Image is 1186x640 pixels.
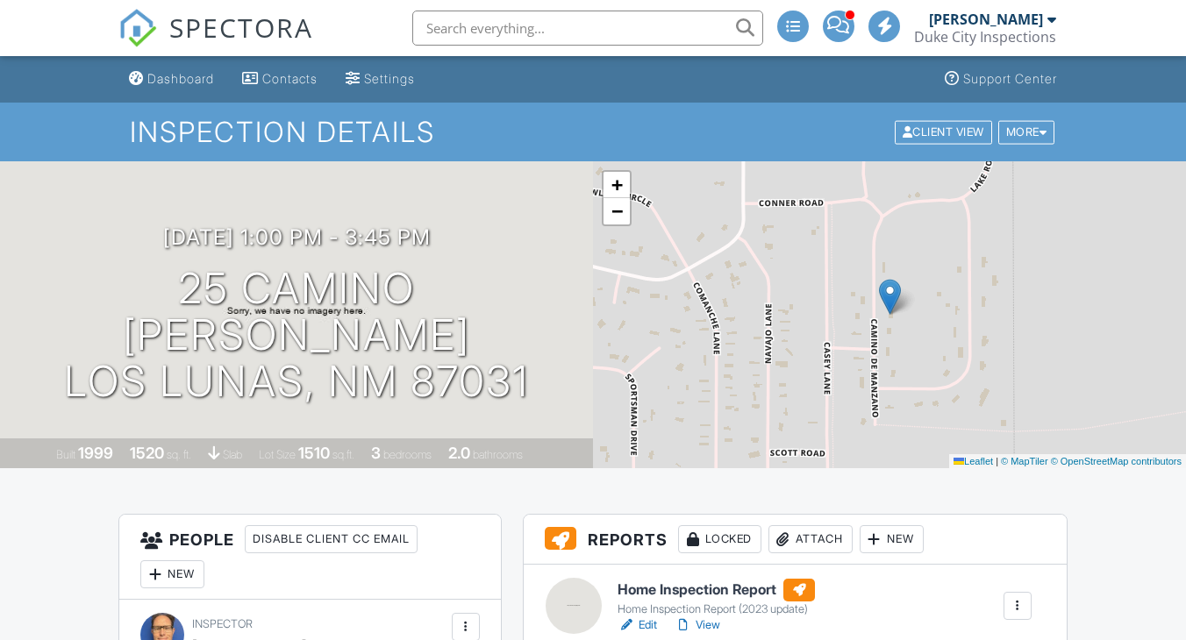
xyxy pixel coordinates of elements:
[618,579,815,601] h6: Home Inspection Report
[259,448,296,461] span: Lot Size
[675,616,720,634] a: View
[929,11,1043,28] div: [PERSON_NAME]
[192,617,253,630] span: Inspector
[895,120,992,144] div: Client View
[954,456,993,466] a: Leaflet
[448,444,470,462] div: 2.0
[938,63,1064,96] a: Support Center
[371,444,381,462] div: 3
[604,198,630,224] a: Zoom out
[119,515,501,600] h3: People
[860,525,924,553] div: New
[879,279,901,315] img: Marker
[163,225,431,249] h3: [DATE] 1:00 pm - 3:45 pm
[235,63,325,96] a: Contacts
[383,448,432,461] span: bedrooms
[223,448,242,461] span: slab
[130,117,1056,147] h1: Inspection Details
[618,616,657,634] a: Edit
[140,560,204,588] div: New
[963,71,1057,86] div: Support Center
[332,448,354,461] span: sq.ft.
[996,456,998,466] span: |
[604,172,630,198] a: Zoom in
[78,444,113,462] div: 1999
[678,525,761,553] div: Locked
[618,602,815,616] div: Home Inspection Report (2023 update)
[118,24,313,60] a: SPECTORA
[914,28,1056,46] div: Duke City Inspections
[473,448,523,461] span: bathrooms
[364,71,415,86] div: Settings
[611,174,623,196] span: +
[245,525,418,553] div: Disable Client CC Email
[524,515,1067,565] h3: Reports
[262,71,318,86] div: Contacts
[412,11,763,46] input: Search everything...
[611,200,623,222] span: −
[768,525,853,553] div: Attach
[998,120,1055,144] div: More
[122,63,221,96] a: Dashboard
[56,448,75,461] span: Built
[339,63,422,96] a: Settings
[130,444,164,462] div: 1520
[169,9,313,46] span: SPECTORA
[1001,456,1048,466] a: © MapTiler
[28,266,565,404] h1: 25 Camino [PERSON_NAME] Los Lunas, NM 87031
[893,124,997,138] a: Client View
[1051,456,1182,466] a: © OpenStreetMap contributors
[618,579,815,617] a: Home Inspection Report Home Inspection Report (2023 update)
[147,71,214,86] div: Dashboard
[298,444,330,462] div: 1510
[118,9,157,47] img: The Best Home Inspection Software - Spectora
[167,448,191,461] span: sq. ft.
